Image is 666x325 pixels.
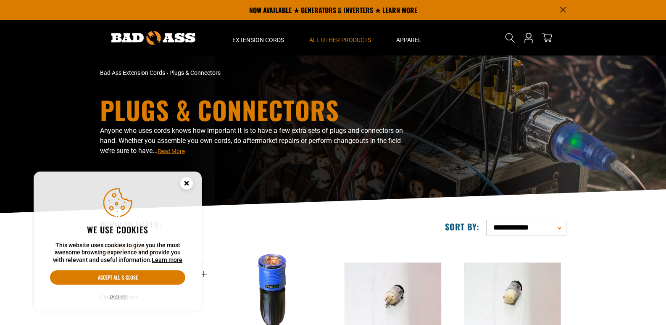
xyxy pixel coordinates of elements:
nav: breadcrumbs [100,69,407,77]
img: Bad Ass Extension Cords [111,31,195,45]
label: Sort by: [445,221,479,232]
span: Apparel [396,36,421,44]
button: Decline [107,293,129,301]
a: Learn more [152,256,182,263]
span: Extension Cords [232,36,284,44]
a: Bad Ass Extension Cords [100,69,165,76]
h1: Plugs & Connectors [100,97,407,122]
aside: Cookie Consent [34,172,202,312]
summary: Extension Cords [220,20,297,55]
span: All Other Products [309,36,371,44]
summary: All Other Products [297,20,384,55]
span: › [166,69,168,76]
button: Accept all & close [50,270,185,285]
p: This website uses cookies to give you the most awesome browsing experience and provide you with r... [50,242,185,264]
p: Anyone who uses cords knows how important it is to have a few extra sets of plugs and connectors ... [100,126,407,156]
summary: Search [503,31,517,45]
h2: We use cookies [50,224,185,235]
span: Plugs & Connectors [169,69,221,76]
summary: Apparel [384,20,434,55]
span: Read More [158,148,185,154]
